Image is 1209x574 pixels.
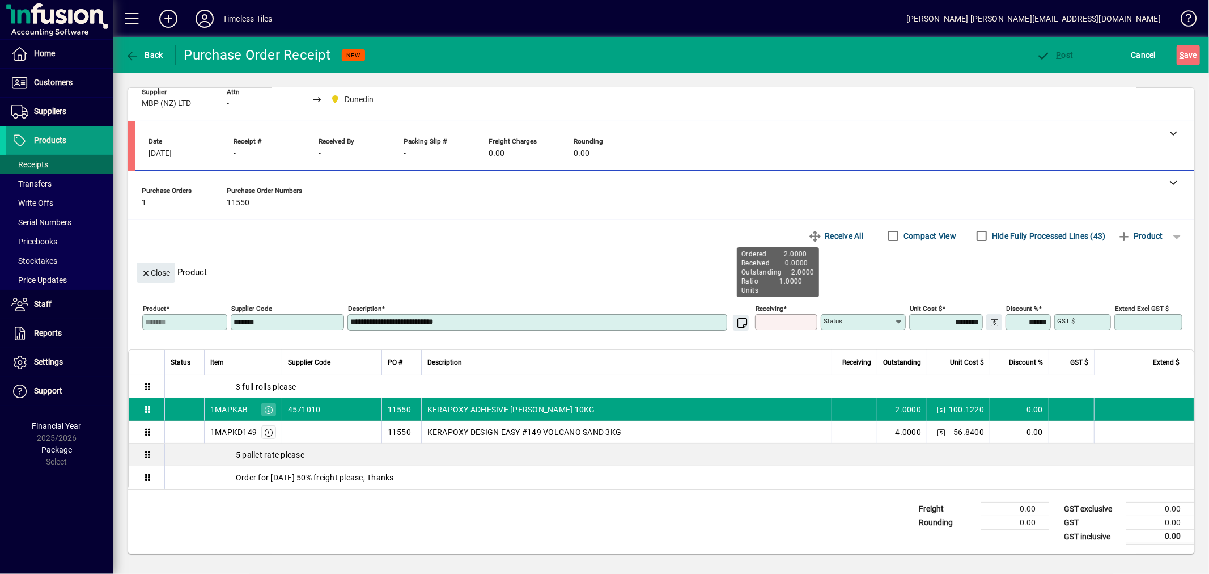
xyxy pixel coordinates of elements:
mat-label: GST $ [1057,317,1075,325]
span: Supplier Code [288,356,330,369]
span: Cancel [1131,46,1156,64]
div: 5 pallet rate please [165,449,1194,461]
td: 0.00 [990,421,1049,444]
span: Price Updates [11,276,67,285]
a: Pricebooks [6,232,113,251]
td: 0.00 [981,516,1049,530]
button: Change Price Levels [986,314,1002,330]
button: Save [1177,45,1200,65]
span: ost [1037,50,1074,60]
span: Stocktakes [11,256,57,265]
div: Order for [DATE] 50% freight please, Thanks [165,472,1194,483]
a: Support [6,377,113,406]
span: 56.8400 [953,427,984,438]
span: Support [34,386,62,395]
td: KERAPOXY DESIGN EASY #149 VOLCANO SAND 3KG [421,421,832,444]
span: MBP (NZ) LTD [142,99,191,108]
span: S [1180,50,1184,60]
label: Hide Fully Processed Lines (43) [990,230,1106,242]
span: Back [125,50,163,60]
span: Home [34,49,55,58]
mat-label: Discount % [1006,305,1038,313]
button: Change Price Levels [933,402,949,417]
span: 0.00 [489,149,504,158]
td: 0.00 [1126,516,1194,530]
button: Post [1034,45,1076,65]
a: Settings [6,348,113,377]
button: Receive All [804,226,868,246]
span: - [234,149,236,158]
a: Suppliers [6,98,113,126]
span: Status [171,356,190,369]
td: GST exclusive [1058,503,1126,516]
span: ave [1180,46,1197,64]
span: Transfers [11,179,52,188]
a: Price Updates [6,271,113,290]
div: 3 full rolls please [165,381,1194,392]
button: Change Price Levels [933,424,949,440]
mat-label: Description [348,305,381,313]
a: Staff [6,290,113,319]
span: 1 [142,199,146,208]
span: Financial Year [32,421,82,430]
span: PO # [388,356,402,369]
mat-label: Supplier Code [231,305,272,313]
span: Extend $ [1153,356,1180,369]
a: Serial Numbers [6,213,113,232]
span: Settings [34,357,63,366]
div: 1MAPKAB [210,404,248,415]
span: 11550 [227,199,249,208]
span: Serial Numbers [11,218,71,227]
a: Stocktakes [6,251,113,271]
span: Description [427,356,462,369]
div: Ordered 2.0000 Received 0.0000 Outstanding 2.0000 Ratio 1.0000 Units [737,247,819,297]
span: Receiving [842,356,871,369]
td: 4.0000 [877,421,927,444]
span: - [227,99,229,108]
td: 11550 [381,421,421,444]
span: Dunedin [345,94,374,105]
td: KERAPOXY ADHESIVE [PERSON_NAME] 10KG [421,398,832,421]
app-page-header-button: Close [134,267,178,277]
td: Freight [913,503,981,516]
a: Home [6,40,113,68]
mat-label: Status [824,317,842,325]
mat-label: Extend excl GST $ [1115,305,1169,313]
span: Write Offs [11,199,53,208]
div: [PERSON_NAME] [PERSON_NAME][EMAIL_ADDRESS][DOMAIN_NAME] [906,10,1161,28]
span: Staff [34,299,52,309]
span: Outstanding [883,356,921,369]
td: 0.00 [990,398,1049,421]
mat-label: Product [143,305,166,313]
a: Write Offs [6,193,113,213]
button: Profile [186,9,223,29]
button: Add [150,9,186,29]
td: 11550 [381,398,421,421]
span: Receive All [808,227,863,245]
td: 0.00 [981,503,1049,516]
div: Purchase Order Receipt [184,46,331,64]
td: 0.00 [1126,503,1194,516]
div: Timeless Tiles [223,10,272,28]
button: Cancel [1129,45,1159,65]
td: GST [1058,516,1126,530]
app-page-header-button: Back [113,45,176,65]
span: - [319,149,321,158]
button: Close [137,263,175,283]
a: Reports [6,319,113,348]
td: 0.00 [1126,530,1194,544]
div: Product [128,251,1194,286]
a: Receipts [6,155,113,174]
span: Discount % [1009,356,1043,369]
td: GST inclusive [1058,530,1126,544]
div: 1MAPKD149 [210,427,257,438]
mat-label: Unit Cost $ [910,305,942,313]
button: Back [122,45,166,65]
span: Products [34,136,66,145]
span: Customers [34,78,73,87]
span: Close [141,264,171,282]
span: 100.1220 [949,404,984,415]
span: Package [41,445,72,454]
a: Knowledge Base [1172,2,1195,39]
span: Receipts [11,160,48,169]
